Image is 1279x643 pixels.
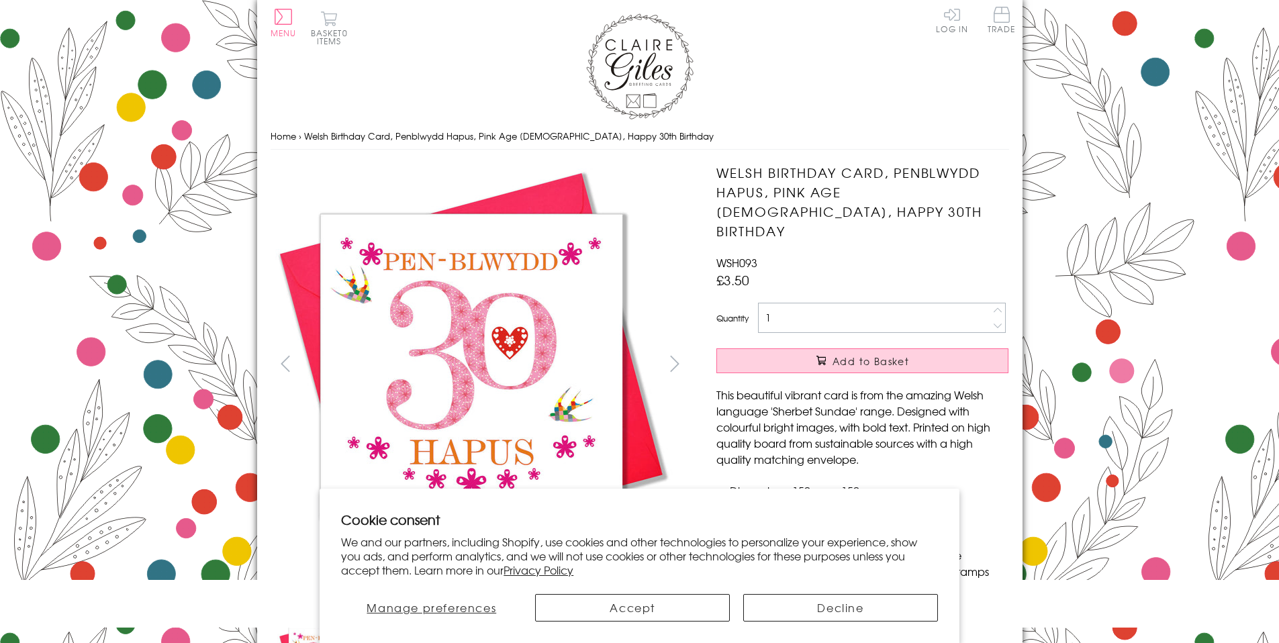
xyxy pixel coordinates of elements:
span: Add to Basket [833,354,909,368]
nav: breadcrumbs [271,123,1009,150]
button: prev [271,348,301,379]
button: Decline [743,594,938,622]
span: WSH093 [716,254,757,270]
a: Log In [936,7,968,33]
span: £3.50 [716,270,749,289]
a: Trade [988,7,1016,36]
a: Home [271,130,296,142]
button: Basket0 items [311,11,348,45]
p: This beautiful vibrant card is from the amazing Welsh language 'Sherbet Sundae' range. Designed w... [716,387,1008,467]
button: Manage preferences [341,594,522,622]
p: We and our partners, including Shopify, use cookies and other technologies to personalize your ex... [341,535,938,577]
img: Claire Giles Greetings Cards [586,13,694,119]
img: Welsh Birthday Card, Penblwydd Hapus, Pink Age 30, Happy 30th Birthday [271,163,673,566]
button: next [659,348,690,379]
span: › [299,130,301,142]
button: Accept [535,594,730,622]
button: Menu [271,9,297,37]
button: Add to Basket [716,348,1008,373]
span: Menu [271,27,297,39]
span: Welsh Birthday Card, Penblwydd Hapus, Pink Age [DEMOGRAPHIC_DATA], Happy 30th Birthday [304,130,714,142]
span: Trade [988,7,1016,33]
label: Quantity [716,312,749,324]
h2: Cookie consent [341,510,938,529]
span: Manage preferences [367,599,496,615]
li: Dimensions: 150mm x 150mm [730,483,1008,499]
span: 0 items [317,27,348,47]
a: Privacy Policy [504,562,573,578]
h1: Welsh Birthday Card, Penblwydd Hapus, Pink Age [DEMOGRAPHIC_DATA], Happy 30th Birthday [716,163,1008,240]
